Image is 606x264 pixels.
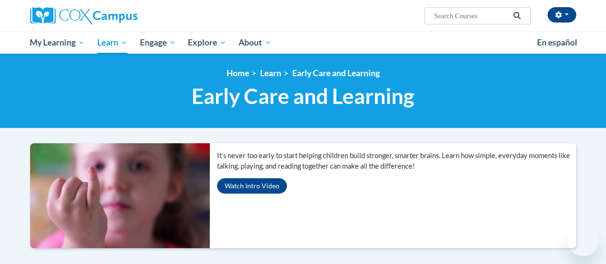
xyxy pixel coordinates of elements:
[227,68,249,78] a: Home
[30,37,85,48] span: My Learning
[140,37,176,48] span: Engage
[30,7,137,24] img: Cox Campus
[134,32,182,54] a: Engage
[91,32,134,54] a: Learn
[217,150,576,172] p: It’s never too early to start helping children build stronger, smarter brains. Learn how simple, ...
[182,32,232,54] a: Explore
[531,33,583,53] a: En español
[97,37,127,48] span: Learn
[537,37,577,47] span: En español
[260,68,281,78] a: Learn
[433,10,510,22] input: Search Courses
[510,10,524,22] button: Search
[217,178,287,194] button: Watch Intro Video
[192,83,414,109] span: Early Care and Learning
[23,32,583,54] div: Main menu
[568,226,598,256] iframe: Button to launch messaging window
[239,37,271,48] span: About
[188,37,226,48] span: Explore
[24,32,91,54] a: My Learning
[292,68,380,78] a: Early Care and Learning
[30,7,203,24] a: Cox Campus
[548,7,576,23] button: Account Settings
[232,32,277,54] a: About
